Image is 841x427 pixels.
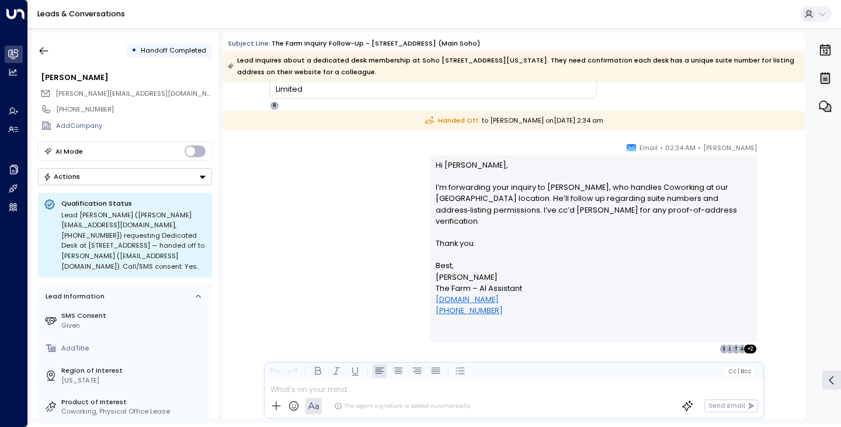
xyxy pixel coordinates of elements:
[38,168,212,185] div: Button group with a nested menu
[738,368,739,374] span: |
[61,343,208,353] div: AddTitle
[61,199,206,208] p: Qualification Status
[55,89,223,98] span: [PERSON_NAME][EMAIL_ADDRESS][DOMAIN_NAME]
[38,168,212,185] button: Actions
[720,344,729,353] div: S
[56,121,211,131] div: AddCompany
[286,364,300,378] button: Redo
[43,172,80,180] div: Actions
[61,366,208,376] label: Region of Interest
[37,9,125,19] a: Leads & Conversations
[436,272,752,317] p: [PERSON_NAME] The Farm – AI Assistant
[61,397,208,407] label: Product of Interest
[42,291,105,301] div: Lead Information
[703,142,757,154] span: [PERSON_NAME]
[762,142,780,161] img: 5_headshot.jpg
[436,159,752,261] p: Hi [PERSON_NAME], I’m forwarding your inquiry to [PERSON_NAME], who handles Coworking at our [GEO...
[698,142,701,154] span: •
[724,367,755,376] button: Cc|Bcc
[738,344,747,353] div: A
[270,101,279,110] div: R
[131,42,137,59] div: •
[640,142,658,154] span: Email
[61,376,208,386] div: [US_STATE]
[425,116,478,126] span: Handed Off
[228,54,799,78] div: Lead inquires about a dedicated desk membership at Soho [STREET_ADDRESS][US_STATE]. They need con...
[55,89,212,99] span: joe@98capital.com
[41,72,211,83] div: [PERSON_NAME]
[228,39,270,48] span: Subject Line:
[55,145,83,157] div: AI Mode
[272,39,480,48] div: The Farm Inquiry Follow-up - [STREET_ADDRESS] (Main Soho)
[61,210,206,272] div: Lead [PERSON_NAME] ([PERSON_NAME][EMAIL_ADDRESS][DOMAIN_NAME], [PHONE_NUMBER]) requesting Dedicat...
[334,402,470,410] div: The agent signature is added automatically
[660,142,663,154] span: •
[728,368,751,374] span: Cc Bcc
[731,344,741,353] div: T
[436,294,499,305] a: [DOMAIN_NAME]
[56,105,211,114] div: [PHONE_NUMBER]
[436,305,503,316] a: [PHONE_NUMBER]
[141,46,206,55] span: Handoff Completed
[223,111,805,130] div: to [PERSON_NAME] on [DATE] 2:34 am
[61,407,208,416] div: Coworking, Physical Office Lease
[61,311,208,321] label: SMS Consent
[436,260,752,271] p: Best,
[743,344,757,353] div: + 2
[267,364,282,378] button: Undo
[665,142,696,154] span: 02:34 AM
[61,321,208,331] div: Given
[725,344,735,353] div: L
